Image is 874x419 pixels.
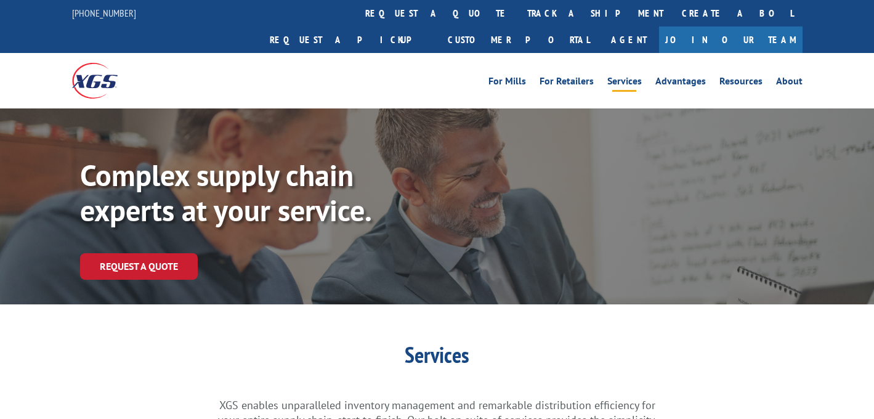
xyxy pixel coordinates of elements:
[216,344,659,372] h1: Services
[488,76,526,90] a: For Mills
[719,76,763,90] a: Resources
[659,26,803,53] a: Join Our Team
[776,76,803,90] a: About
[599,26,659,53] a: Agent
[607,76,642,90] a: Services
[655,76,706,90] a: Advantages
[80,158,450,229] p: Complex supply chain experts at your service.
[80,253,198,280] a: Request a Quote
[72,7,136,19] a: [PHONE_NUMBER]
[540,76,594,90] a: For Retailers
[439,26,599,53] a: Customer Portal
[261,26,439,53] a: Request a pickup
